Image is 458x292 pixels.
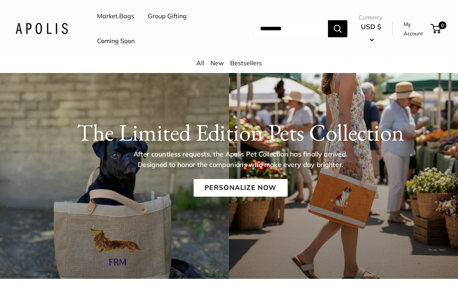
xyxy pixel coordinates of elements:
button: Search [328,20,347,37]
a: Coming Soon [97,35,135,47]
span: 0 [439,21,446,29]
span: USD $ [361,23,381,31]
input: Search... [254,20,328,37]
a: Group Gifting [148,10,187,22]
img: Apolis [16,23,68,34]
p: After countless requests, the Apolis Pet Collection has finally arrived. Designed to honor the co... [121,149,361,170]
a: New [210,59,224,67]
a: Market Bags [97,10,134,22]
a: My Account [404,19,428,38]
a: 0 [431,24,441,33]
button: USD $ [359,21,383,45]
a: Bestsellers [230,59,262,67]
span: Currency [359,12,383,23]
a: All [196,59,204,67]
h1: The Limited Edition Pets Collection [38,118,443,146]
a: Personalize Now [193,179,287,197]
